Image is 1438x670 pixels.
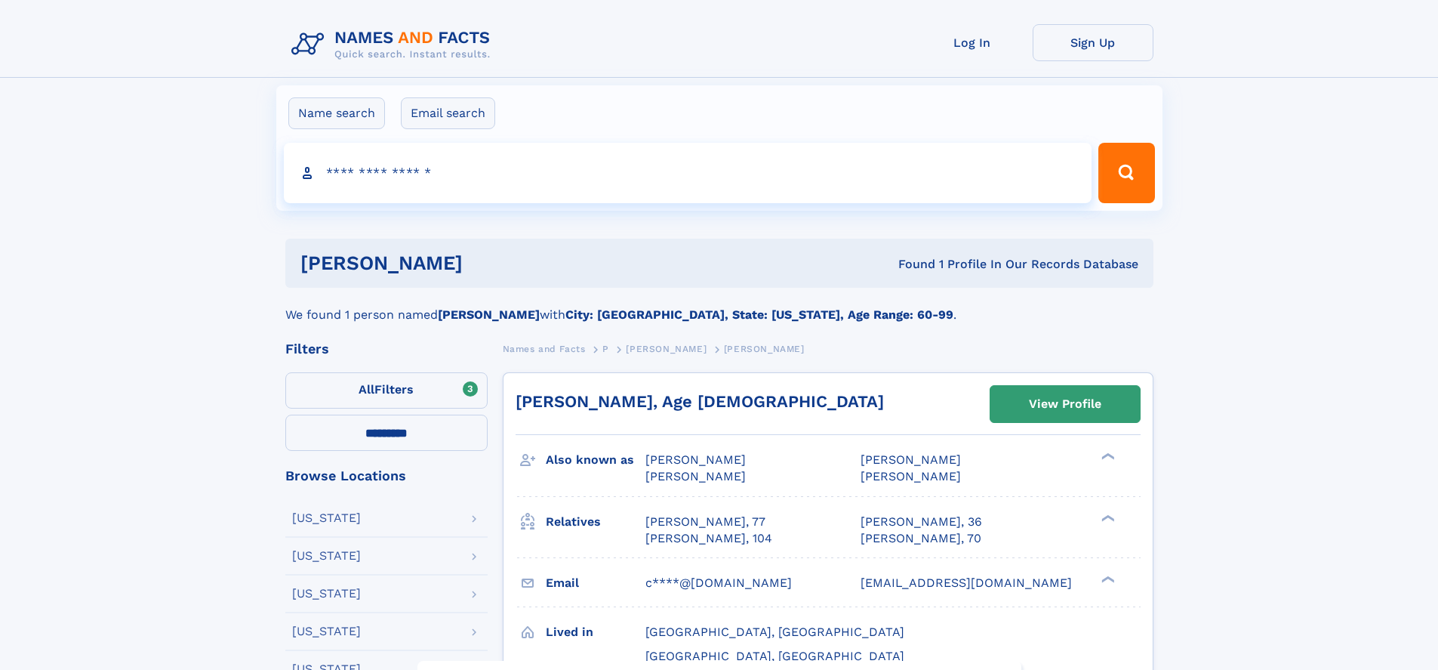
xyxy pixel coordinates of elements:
[645,514,765,530] a: [PERSON_NAME], 77
[359,382,374,397] span: All
[292,512,361,524] div: [US_STATE]
[645,452,746,467] span: [PERSON_NAME]
[1098,143,1154,203] button: Search Button
[288,97,385,129] label: Name search
[300,254,681,273] h1: [PERSON_NAME]
[546,619,645,645] h3: Lived in
[285,342,488,356] div: Filters
[861,452,961,467] span: [PERSON_NAME]
[912,24,1033,61] a: Log In
[645,625,904,639] span: [GEOGRAPHIC_DATA], [GEOGRAPHIC_DATA]
[284,143,1092,203] input: search input
[602,339,609,358] a: P
[626,344,707,354] span: [PERSON_NAME]
[565,307,953,322] b: City: [GEOGRAPHIC_DATA], State: [US_STATE], Age Range: 60-99
[1098,513,1116,523] div: ❯
[438,307,540,322] b: [PERSON_NAME]
[285,288,1153,324] div: We found 1 person named with .
[724,344,805,354] span: [PERSON_NAME]
[645,469,746,483] span: [PERSON_NAME]
[401,97,495,129] label: Email search
[546,570,645,596] h3: Email
[292,588,361,600] div: [US_STATE]
[503,339,586,358] a: Names and Facts
[1098,574,1116,584] div: ❯
[546,447,645,473] h3: Also known as
[1029,387,1101,421] div: View Profile
[516,392,884,411] a: [PERSON_NAME], Age [DEMOGRAPHIC_DATA]
[602,344,609,354] span: P
[990,386,1140,422] a: View Profile
[285,24,503,65] img: Logo Names and Facts
[626,339,707,358] a: [PERSON_NAME]
[680,256,1138,273] div: Found 1 Profile In Our Records Database
[285,469,488,483] div: Browse Locations
[861,469,961,483] span: [PERSON_NAME]
[645,530,772,547] a: [PERSON_NAME], 104
[292,625,361,638] div: [US_STATE]
[645,649,904,663] span: [GEOGRAPHIC_DATA], [GEOGRAPHIC_DATA]
[546,509,645,535] h3: Relatives
[292,550,361,562] div: [US_STATE]
[1098,452,1116,462] div: ❯
[1033,24,1153,61] a: Sign Up
[285,372,488,409] label: Filters
[861,514,982,530] a: [PERSON_NAME], 36
[861,530,981,547] a: [PERSON_NAME], 70
[861,576,1072,590] span: [EMAIL_ADDRESS][DOMAIN_NAME]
